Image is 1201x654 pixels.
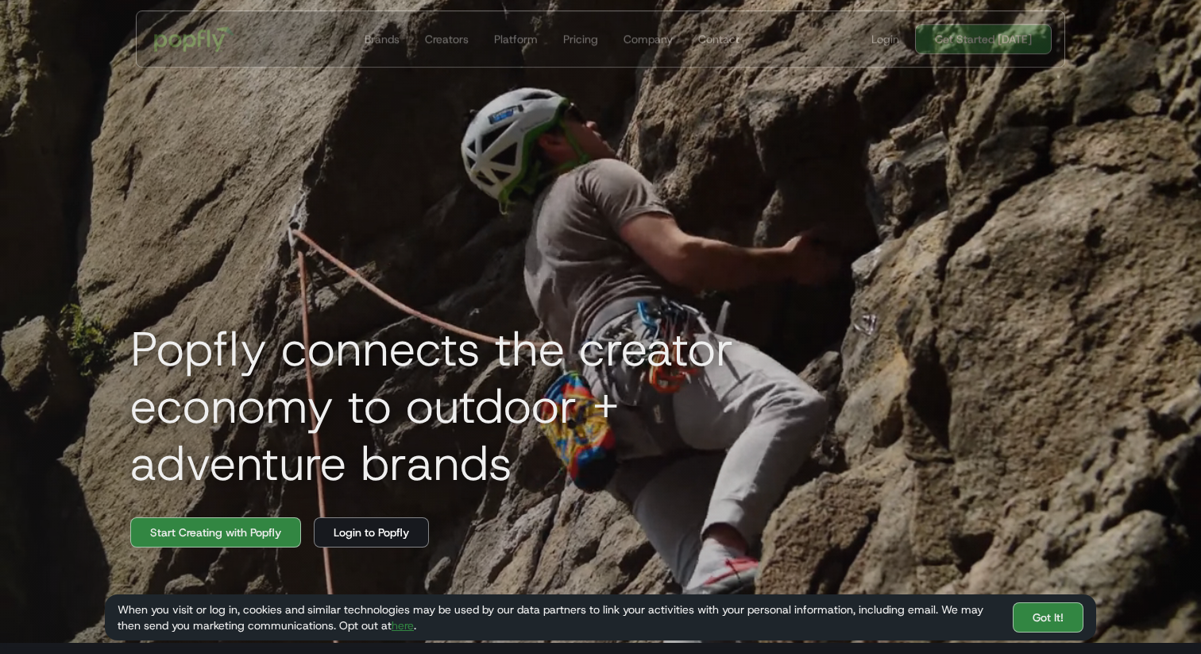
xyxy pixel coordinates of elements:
[425,31,469,47] div: Creators
[314,517,429,548] a: Login to Popfly
[143,15,245,63] a: home
[624,31,673,47] div: Company
[563,31,598,47] div: Pricing
[871,31,899,47] div: Login
[494,31,538,47] div: Platform
[358,11,406,67] a: Brands
[1013,602,1083,633] a: Got It!
[130,517,301,548] a: Start Creating with Popfly
[118,602,1000,633] div: When you visit or log in, cookies and similar technologies may be used by our data partners to li...
[118,320,832,492] h1: Popfly connects the creator economy to outdoor + adventure brands
[557,11,604,67] a: Pricing
[419,11,475,67] a: Creators
[865,31,906,47] a: Login
[915,24,1052,54] a: Get Started [DATE]
[365,31,400,47] div: Brands
[698,31,740,47] div: Contact
[692,11,746,67] a: Contact
[488,11,544,67] a: Platform
[392,618,414,633] a: here
[617,11,679,67] a: Company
